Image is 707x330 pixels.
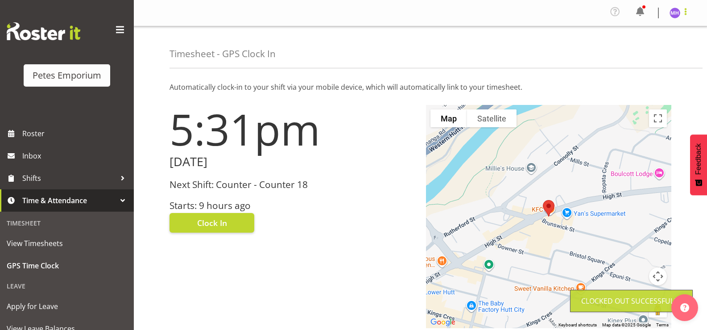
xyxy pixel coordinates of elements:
[430,109,467,127] button: Show street map
[670,8,680,18] img: mackenzie-halford4471.jpg
[197,217,227,229] span: Clock In
[649,267,667,285] button: Map camera controls
[22,149,129,163] span: Inbox
[170,82,671,92] p: Automatically clock-in to your shift via your mobile device, which will automatically link to you...
[7,300,127,313] span: Apply for Leave
[558,322,597,328] button: Keyboard shortcuts
[170,49,276,59] h4: Timesheet - GPS Clock In
[656,322,669,327] a: Terms (opens in new tab)
[170,201,415,211] h3: Starts: 9 hours ago
[690,134,707,195] button: Feedback - Show survey
[695,143,703,175] span: Feedback
[2,295,132,317] a: Apply for Leave
[2,232,132,255] a: View Timesheets
[22,171,116,185] span: Shifts
[428,317,458,328] a: Open this area in Google Maps (opens a new window)
[2,277,132,295] div: Leave
[170,105,415,153] h1: 5:31pm
[428,317,458,328] img: Google
[22,127,129,140] span: Roster
[7,237,127,250] span: View Timesheets
[170,213,254,233] button: Clock In
[649,109,667,127] button: Toggle fullscreen view
[467,109,517,127] button: Show satellite imagery
[581,296,682,306] div: Clocked out Successfully
[7,259,127,272] span: GPS Time Clock
[22,194,116,207] span: Time & Attendance
[33,69,101,82] div: Petes Emporium
[602,322,651,327] span: Map data ©2025 Google
[680,303,689,312] img: help-xxl-2.png
[170,155,415,169] h2: [DATE]
[2,255,132,277] a: GPS Time Clock
[170,180,415,190] h3: Next Shift: Counter - Counter 18
[7,22,80,40] img: Rosterit website logo
[2,214,132,232] div: Timesheet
